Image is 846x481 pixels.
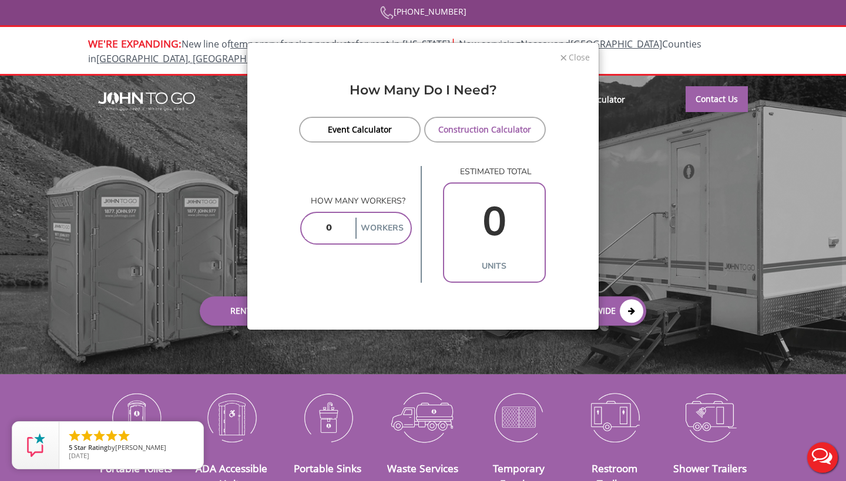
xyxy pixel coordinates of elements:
[447,256,542,277] label: units
[305,218,354,239] input: 0
[80,429,94,443] li: 
[799,434,846,481] button: Live Chat
[105,429,119,443] li: 
[256,81,590,117] div: How Many Do I Need?
[68,429,82,443] li: 
[69,443,72,452] span: 5
[299,117,421,143] a: Event Calculator
[92,429,106,443] li: 
[560,48,568,66] span: ×
[447,188,542,256] input: 0
[355,218,407,239] label: Workers
[74,443,108,452] span: Star Rating
[568,50,590,62] span: Close
[443,166,546,178] p: estimated total
[300,195,412,207] p: How many workers?
[115,443,166,452] span: [PERSON_NAME]
[424,117,546,143] a: Construction Calculator
[69,444,194,452] span: by
[117,429,131,443] li: 
[24,433,48,457] img: Review Rating
[560,50,590,63] button: Close
[69,451,89,460] span: [DATE]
